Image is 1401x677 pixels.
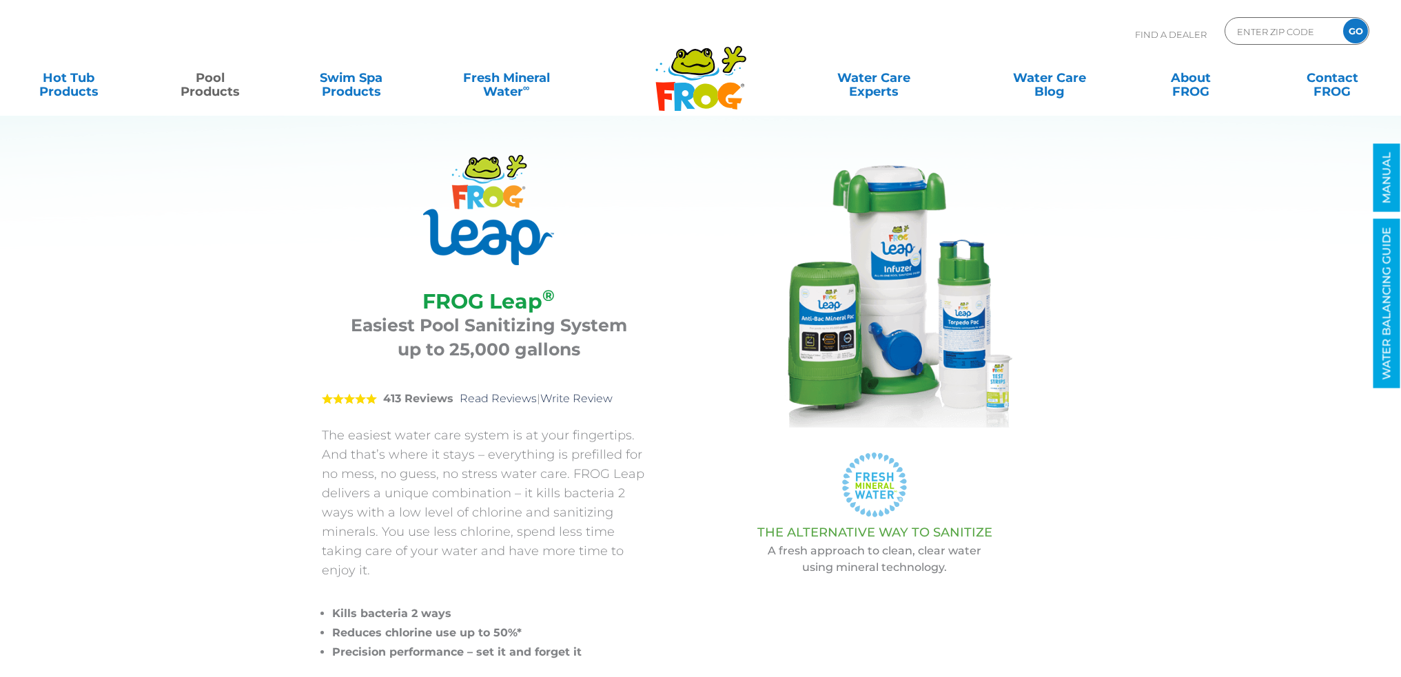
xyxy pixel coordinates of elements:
h2: FROG Leap [339,289,639,313]
input: GO [1343,19,1368,43]
a: Hot TubProducts [14,64,123,92]
h3: THE ALTERNATIVE WAY TO SANITIZE [691,525,1059,539]
a: Water CareBlog [995,64,1105,92]
li: Reduces chlorine use up to 50%* [332,623,656,643]
a: ContactFROG [1277,64,1387,92]
a: Water CareExperts [785,64,963,92]
span: 5 [322,393,377,404]
a: AboutFROG [1136,64,1246,92]
h3: Easiest Pool Sanitizing System up to 25,000 gallons [339,313,639,362]
sup: ∞ [523,82,530,93]
li: Kills bacteria 2 ways [332,604,656,623]
a: Read Reviews [460,392,537,405]
a: Write Review [540,392,613,405]
strong: 413 Reviews [383,392,453,405]
a: Swim SpaProducts [296,64,406,92]
img: Frog Products Logo [648,28,754,112]
p: A fresh approach to clean, clear water using mineral technology. [691,543,1059,576]
img: Product Logo [423,155,554,265]
a: MANUAL [1373,144,1400,212]
a: Fresh MineralWater∞ [438,64,575,92]
li: Precision performance – set it and forget it [332,643,656,662]
p: Find A Dealer [1135,17,1207,52]
a: PoolProducts [155,64,265,92]
sup: ® [542,286,555,305]
img: FROG LEAP® Complete System [737,155,1012,430]
a: WATER BALANCING GUIDE [1373,219,1400,388]
p: The easiest water care system is at your fingertips. And that’s where it stays – everything is pr... [322,426,656,580]
div: | [322,372,656,426]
